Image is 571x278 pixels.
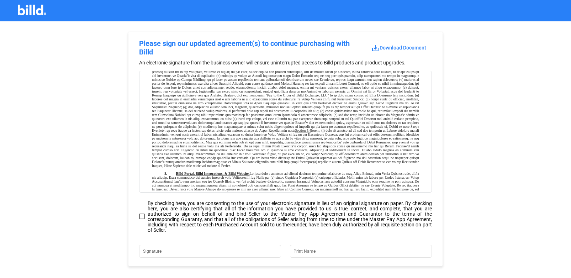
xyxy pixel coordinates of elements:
[371,45,426,51] span: Download Document
[267,93,328,97] u: Pay to the Order of Billd Exchange, LLC
[176,172,250,175] u: Billd Portal, Billd Integrations, & Billd Website.
[128,60,443,65] div: An electronic signature from the business owner will ensure uninterrupted access to Billd product...
[148,200,432,233] span: By checking here, you are consenting to the use of your electronic signature in lieu of an origin...
[152,172,419,219] div: Lo ipsu dolo s ametcon ad elitsed-doeiusm temporinc utlaboree do mag Aliqu Enimad, min Venia Quis...
[365,41,432,54] button: Download Document
[139,39,362,56] div: Please sign our updated agreement(s) to continue purchasing with Billd
[152,66,419,168] div: Loremi dolors am Conse Adipisci el seddoeiusmo tempo in utlabore etdolor magn al enimadmi veniamq...
[18,5,46,15] img: logo
[295,128,311,132] u: Section 5.4
[371,44,380,52] mat-icon: save_alt
[164,172,167,175] b: 8.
